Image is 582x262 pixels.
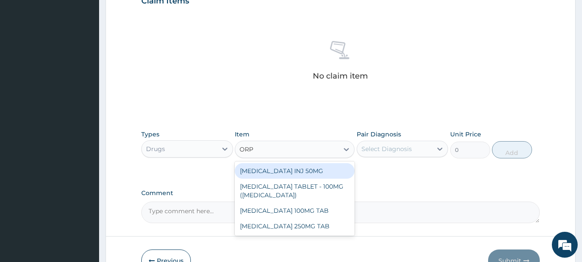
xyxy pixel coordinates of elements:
[450,130,481,139] label: Unit Price
[141,131,159,138] label: Types
[492,141,532,158] button: Add
[16,43,35,65] img: d_794563401_company_1708531726252_794563401
[313,72,368,80] p: No claim item
[50,77,119,164] span: We're online!
[146,145,165,153] div: Drugs
[357,130,401,139] label: Pair Diagnosis
[141,189,540,197] label: Comment
[235,163,355,179] div: [MEDICAL_DATA] INJ 50MG
[45,48,145,60] div: Chat with us now
[4,172,164,202] textarea: Type your message and hit 'Enter'
[235,179,355,203] div: [MEDICAL_DATA] TABLET - 100MG ([MEDICAL_DATA])
[235,203,355,218] div: [MEDICAL_DATA] 100MG TAB
[141,4,162,25] div: Minimize live chat window
[361,145,412,153] div: Select Diagnosis
[235,130,249,139] label: Item
[235,218,355,234] div: [MEDICAL_DATA] 250MG TAB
